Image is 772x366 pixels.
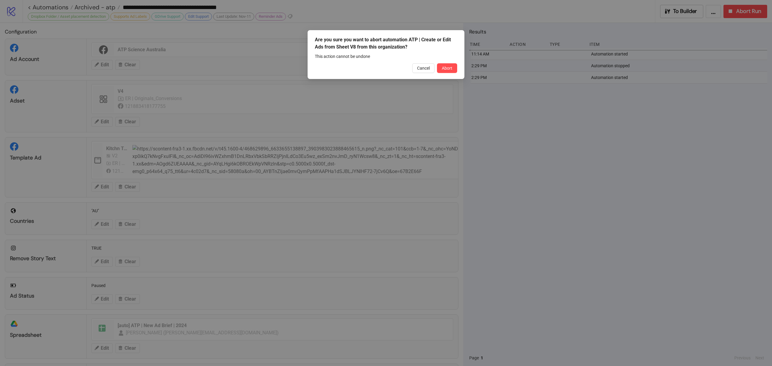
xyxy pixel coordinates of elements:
[315,53,457,60] div: This action cannot be undone
[437,63,457,73] button: Abort
[442,66,452,71] span: Abort
[412,63,435,73] button: Cancel
[417,66,430,71] span: Cancel
[315,36,457,51] div: Are you sure you want to abort automation ATP | Create or Edit Ads from Sheet V8 from this organi...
